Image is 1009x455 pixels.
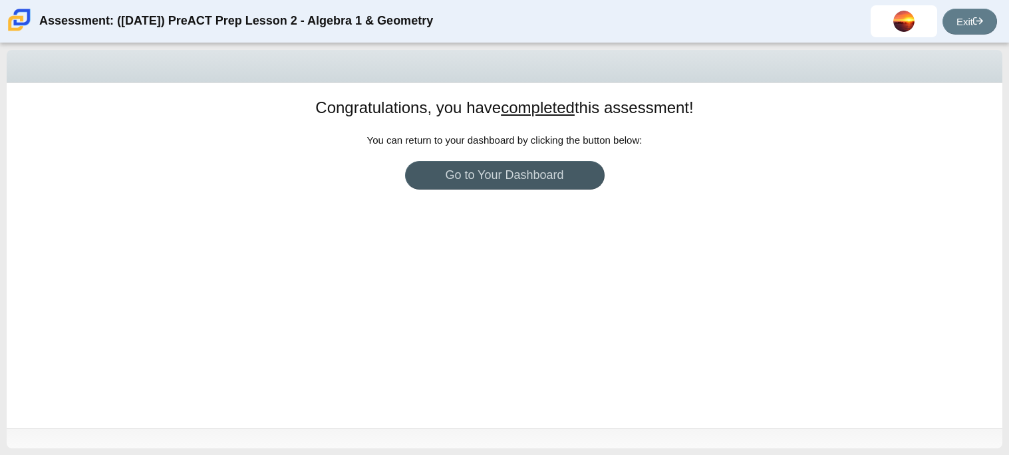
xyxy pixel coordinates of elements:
[501,98,575,116] u: completed
[5,25,33,36] a: Carmen School of Science & Technology
[5,6,33,34] img: Carmen School of Science & Technology
[39,5,433,37] div: Assessment: ([DATE]) PreACT Prep Lesson 2 - Algebra 1 & Geometry
[405,161,605,190] a: Go to Your Dashboard
[942,9,997,35] a: Exit
[893,11,915,32] img: natalia.solis-guer.WcyB4A
[315,96,693,119] h1: Congratulations, you have this assessment!
[367,134,643,146] span: You can return to your dashboard by clicking the button below:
